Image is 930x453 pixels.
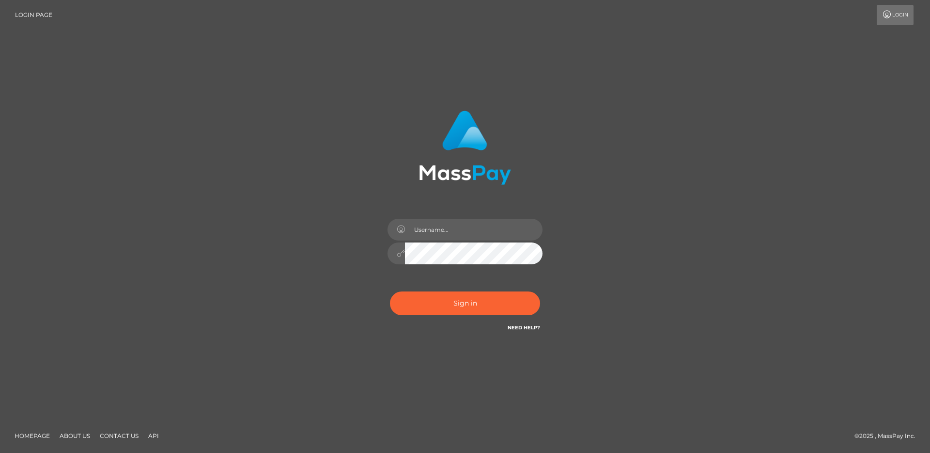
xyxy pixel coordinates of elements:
a: API [144,428,163,443]
div: © 2025 , MassPay Inc. [854,431,923,441]
input: Username... [405,219,542,241]
button: Sign in [390,291,540,315]
a: Contact Us [96,428,142,443]
img: MassPay Login [419,111,511,185]
a: About Us [56,428,94,443]
a: Login [877,5,914,25]
a: Need Help? [508,324,540,331]
a: Login Page [15,5,52,25]
a: Homepage [11,428,54,443]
